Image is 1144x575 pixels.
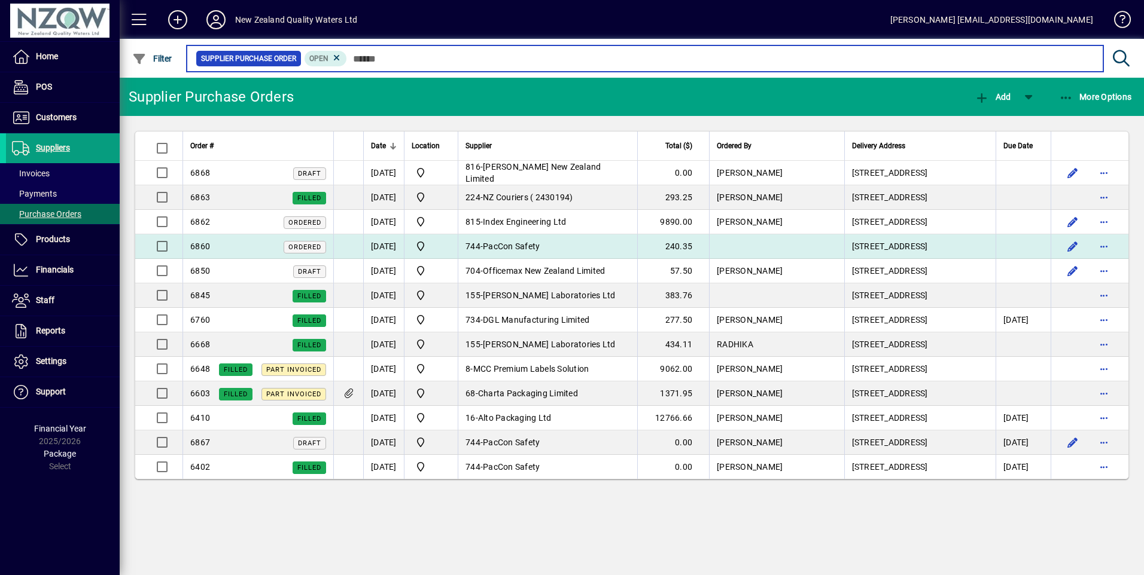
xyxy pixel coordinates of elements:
[1094,310,1113,329] button: More options
[6,183,120,204] a: Payments
[975,92,1011,102] span: Add
[6,316,120,346] a: Reports
[159,9,197,30] button: Add
[34,424,86,433] span: Financial Year
[288,219,321,227] span: Ordered
[483,266,605,276] span: Officemax New Zealand Limited
[637,430,709,455] td: 0.00
[132,54,172,63] span: Filter
[458,185,637,210] td: -
[465,389,476,398] span: 68
[363,283,404,308] td: [DATE]
[412,215,451,229] span: Domain Rd
[717,413,783,423] span: [PERSON_NAME]
[1094,163,1113,182] button: More options
[465,364,470,374] span: 8
[844,210,996,234] td: [STREET_ADDRESS]
[235,10,357,29] div: New Zealand Quality Waters Ltd
[458,381,637,406] td: -
[465,462,480,472] span: 744
[1094,433,1113,452] button: More options
[36,51,58,61] span: Home
[478,389,578,398] span: Charta Packaging Limited
[717,266,783,276] span: [PERSON_NAME]
[1105,2,1129,41] a: Knowledge Base
[478,413,552,423] span: Alto Packaging Ltd
[412,386,451,400] span: Domain Rd
[190,241,210,251] span: 6860
[483,241,540,251] span: PacCon Safety
[637,161,709,185] td: 0.00
[129,87,294,106] div: Supplier Purchase Orders
[1094,237,1113,256] button: More options
[412,411,451,425] span: Domain Rd
[844,308,996,332] td: [STREET_ADDRESS]
[458,283,637,308] td: -
[844,185,996,210] td: [STREET_ADDRESS]
[1094,286,1113,305] button: More options
[458,357,637,381] td: -
[1003,139,1033,152] span: Due Date
[996,430,1051,455] td: [DATE]
[483,462,540,472] span: PacCon Safety
[996,406,1051,430] td: [DATE]
[637,234,709,259] td: 240.35
[665,139,692,152] span: Total ($)
[190,266,210,276] span: 6850
[190,139,326,152] div: Order #
[412,460,451,474] span: Domain Rd
[483,290,616,300] span: [PERSON_NAME] Laboratories Ltd
[266,366,321,374] span: Part Invoiced
[1094,457,1113,476] button: More options
[465,315,480,325] span: 734
[298,268,321,276] span: Draft
[363,332,404,357] td: [DATE]
[1094,188,1113,207] button: More options
[465,162,601,183] span: [PERSON_NAME] New Zealand Limited
[844,381,996,406] td: [STREET_ADDRESS]
[996,308,1051,332] td: [DATE]
[6,255,120,285] a: Financials
[717,389,783,398] span: [PERSON_NAME]
[844,332,996,357] td: [STREET_ADDRESS]
[1063,261,1082,280] button: Edit
[297,341,321,349] span: Filled
[12,169,50,178] span: Invoices
[717,364,783,374] span: [PERSON_NAME]
[717,139,751,152] span: Ordered By
[458,234,637,259] td: -
[190,462,210,472] span: 6402
[12,209,81,219] span: Purchase Orders
[483,217,566,227] span: Index Engineering Ltd
[844,259,996,283] td: [STREET_ADDRESS]
[717,462,783,472] span: [PERSON_NAME]
[458,210,637,234] td: -
[844,430,996,455] td: [STREET_ADDRESS]
[266,390,321,398] span: Part Invoiced
[412,288,451,302] span: Domain Rd
[465,192,480,202] span: 224
[363,381,404,406] td: [DATE]
[890,10,1093,29] div: [PERSON_NAME] [EMAIL_ADDRESS][DOMAIN_NAME]
[309,54,328,63] span: Open
[190,340,210,349] span: 6668
[483,340,616,349] span: [PERSON_NAME] Laboratories Ltd
[36,112,77,122] span: Customers
[129,48,175,69] button: Filter
[224,366,248,374] span: Filled
[363,455,404,479] td: [DATE]
[465,266,480,276] span: 704
[297,292,321,300] span: Filled
[190,192,210,202] span: 6863
[844,455,996,479] td: [STREET_ADDRESS]
[190,217,210,227] span: 6862
[1063,163,1082,182] button: Edit
[288,243,321,251] span: Ordered
[637,185,709,210] td: 293.25
[36,265,74,274] span: Financials
[412,239,451,253] span: Domain Rd
[717,139,837,152] div: Ordered By
[412,362,451,376] span: Domain Rd
[473,364,589,374] span: MCC Premium Labels Solution
[36,295,54,305] span: Staff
